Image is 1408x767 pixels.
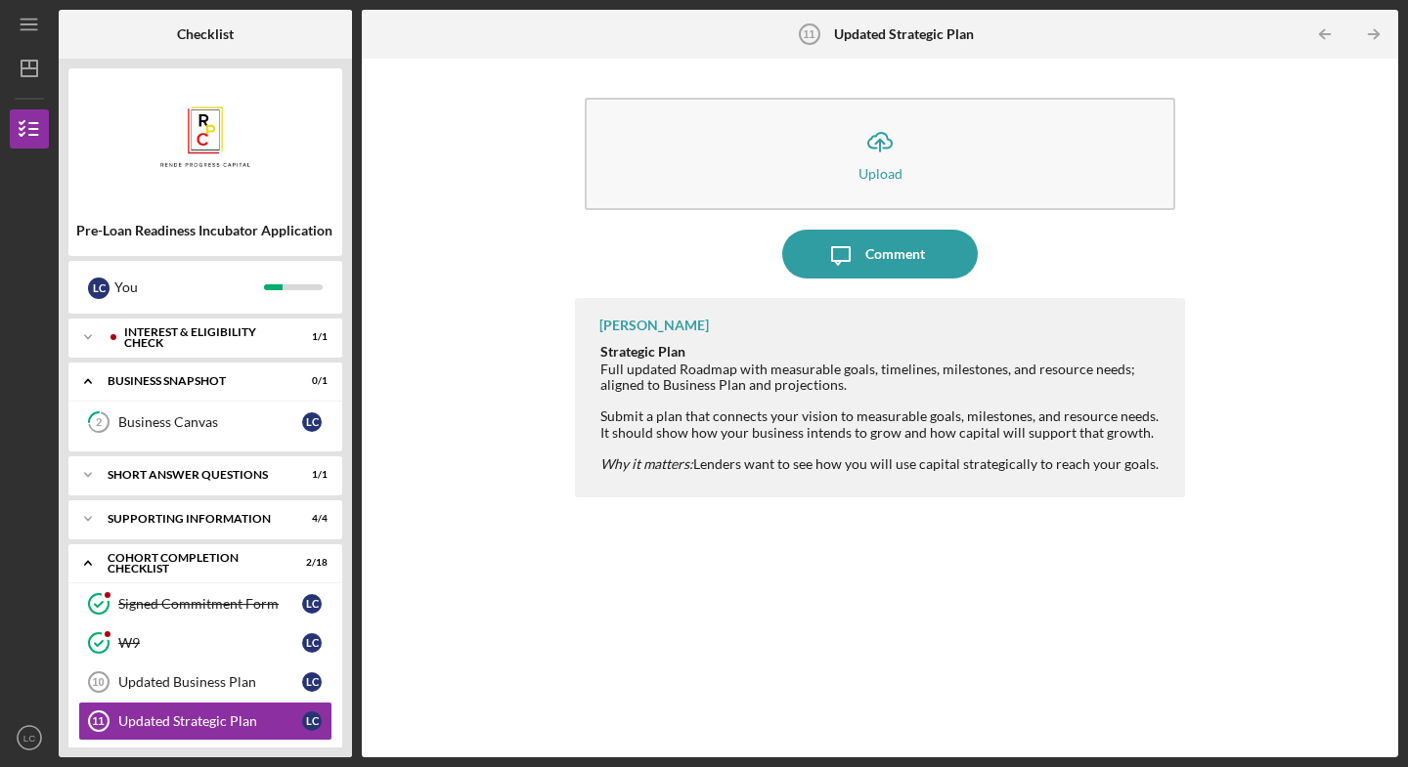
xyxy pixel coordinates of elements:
[78,662,332,702] a: 10Updated Business PlanLC
[600,408,1165,440] div: Submit a plan that connects your vision to measurable goals, milestones, and resource needs. It s...
[600,455,693,472] em: Why it matters:
[292,469,328,481] div: 1 / 1
[858,166,902,181] div: Upload
[108,552,279,575] div: Cohort Completion Checklist
[92,715,104,727] tspan: 11
[23,733,35,744] text: LC
[292,331,328,343] div: 1 / 1
[78,623,332,662] a: W9LC
[118,674,302,690] div: Updated Business Plan
[108,513,279,525] div: Supporting Information
[302,412,322,432] div: L C
[834,26,974,42] b: Updated Strategic Plan
[118,596,302,612] div: Signed Commitment Form
[10,718,49,757] button: LC
[177,26,234,42] b: Checklist
[292,375,328,387] div: 0 / 1
[124,326,279,349] div: Interest & Eligibility Check
[302,594,322,614] div: L C
[118,414,302,430] div: Business Canvas
[599,318,709,333] div: [PERSON_NAME]
[78,702,332,741] a: 11Updated Strategic PlanLC
[88,277,110,299] div: L C
[804,28,815,40] tspan: 11
[108,375,279,387] div: Business Snapshot
[782,230,978,278] button: Comment
[76,223,334,238] div: Pre-Loan Readiness Incubator Application
[78,403,332,442] a: 2Business CanvasLC
[292,557,328,569] div: 2 / 18
[114,271,264,304] div: You
[302,711,322,731] div: L C
[865,230,925,278] div: Comment
[118,713,302,729] div: Updated Strategic Plan
[585,98,1175,210] button: Upload
[302,633,322,653] div: L C
[292,513,328,525] div: 4 / 4
[96,416,102,429] tspan: 2
[92,676,104,688] tspan: 10
[68,78,342,195] img: Product logo
[600,343,685,360] strong: Strategic Plan
[600,441,1165,472] div: Lenders want to see how you will use capital strategically to reach your goals.
[108,469,279,481] div: Short Answer Questions
[118,635,302,651] div: W9
[302,672,322,692] div: L C
[600,362,1165,393] div: Full updated Roadmap with measurable goals, timelines, milestones, and resource needs; aligned to...
[78,584,332,623] a: Signed Commitment FormLC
